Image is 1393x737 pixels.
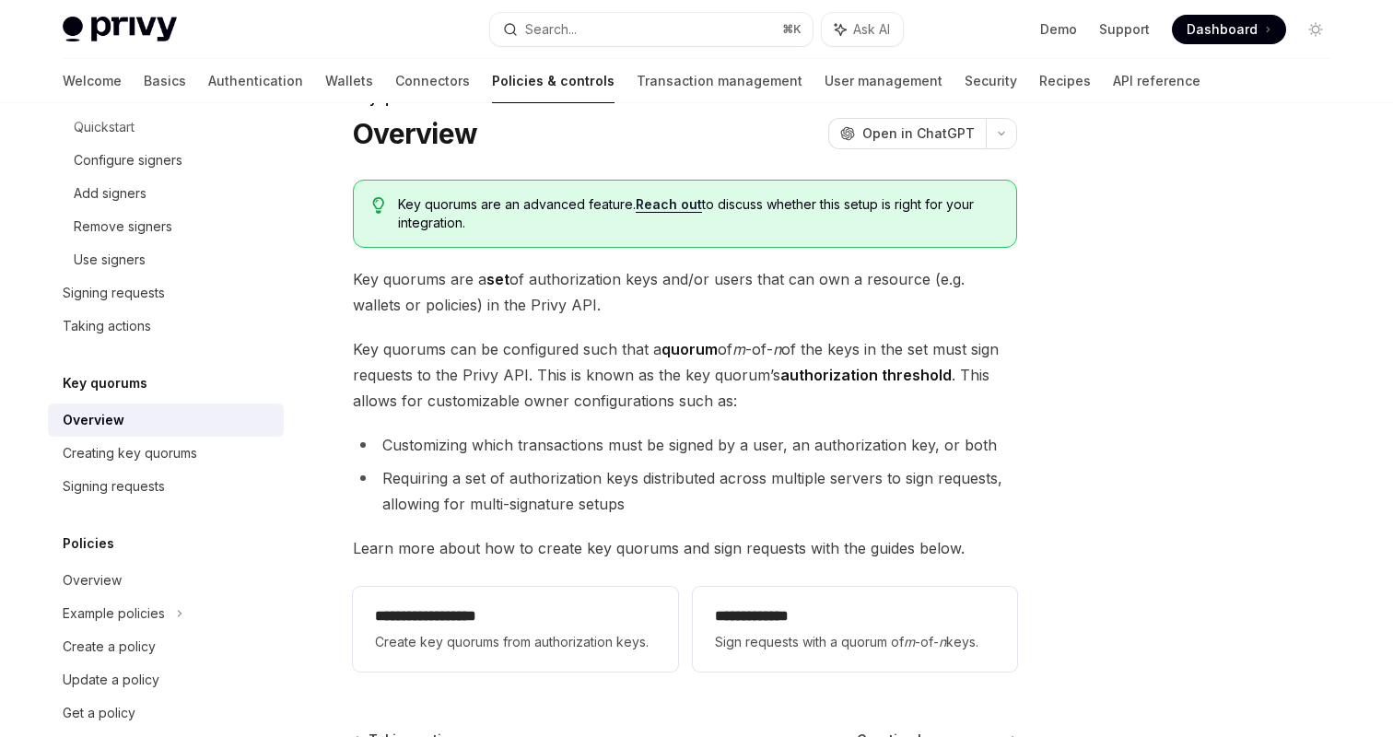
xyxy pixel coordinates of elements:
strong: set [486,270,509,288]
a: Connectors [395,59,470,103]
button: Ask AI [822,13,903,46]
h5: Policies [63,532,114,555]
em: n [939,634,946,649]
li: Customizing which transactions must be signed by a user, an authorization key, or both [353,432,1017,458]
span: Learn more about how to create key quorums and sign requests with the guides below. [353,535,1017,561]
a: Reach out [636,196,702,213]
span: ⌘ K [782,22,802,37]
a: Overview [48,404,284,437]
strong: quorum [661,340,718,358]
span: Dashboard [1187,20,1258,39]
a: Get a policy [48,696,284,730]
div: Overview [63,409,124,431]
div: Add signers [74,182,146,205]
a: Taking actions [48,310,284,343]
div: Signing requests [63,282,165,304]
a: Remove signers [48,210,284,243]
svg: Tip [372,197,385,214]
a: Demo [1040,20,1077,39]
div: Search... [525,18,577,41]
span: Ask AI [853,20,890,39]
h5: Key quorums [63,372,147,394]
a: Signing requests [48,276,284,310]
a: User management [825,59,942,103]
div: Overview [63,569,122,591]
a: API reference [1113,59,1200,103]
a: Recipes [1039,59,1091,103]
a: Security [965,59,1017,103]
button: Open in ChatGPT [828,118,986,149]
img: light logo [63,17,177,42]
span: Open in ChatGPT [862,124,975,143]
em: n [773,340,781,358]
a: Create a policy [48,630,284,663]
span: Key quorums are an advanced feature. to discuss whether this setup is right for your integration. [398,195,998,232]
a: Basics [144,59,186,103]
a: Dashboard [1172,15,1286,44]
div: Creating key quorums [63,442,197,464]
div: Signing requests [63,475,165,497]
li: Requiring a set of authorization keys distributed across multiple servers to sign requests, allow... [353,465,1017,517]
span: Key quorums can be configured such that a of -of- of the keys in the set must sign requests to th... [353,336,1017,414]
strong: authorization threshold [780,366,952,384]
button: Search...⌘K [490,13,813,46]
div: Get a policy [63,702,135,724]
em: m [732,340,745,358]
div: Remove signers [74,216,172,238]
div: Taking actions [63,315,151,337]
a: Add signers [48,177,284,210]
a: Support [1099,20,1150,39]
div: Example policies [63,602,165,625]
a: Policies & controls [492,59,615,103]
button: Toggle dark mode [1301,15,1330,44]
em: m [904,634,915,649]
a: Signing requests [48,470,284,503]
div: Create a policy [63,636,156,658]
a: Transaction management [637,59,802,103]
a: Creating key quorums [48,437,284,470]
a: Authentication [208,59,303,103]
a: Overview [48,564,284,597]
span: Key quorums are a of authorization keys and/or users that can own a resource (e.g. wallets or pol... [353,266,1017,318]
a: Configure signers [48,144,284,177]
div: Update a policy [63,669,159,691]
a: Use signers [48,243,284,276]
a: Welcome [63,59,122,103]
span: Create key quorums from authorization keys. [375,631,655,653]
h1: Overview [353,117,477,150]
a: Wallets [325,59,373,103]
span: Sign requests with a quorum of -of- keys. [715,631,995,653]
div: Configure signers [74,149,182,171]
div: Use signers [74,249,146,271]
a: Update a policy [48,663,284,696]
